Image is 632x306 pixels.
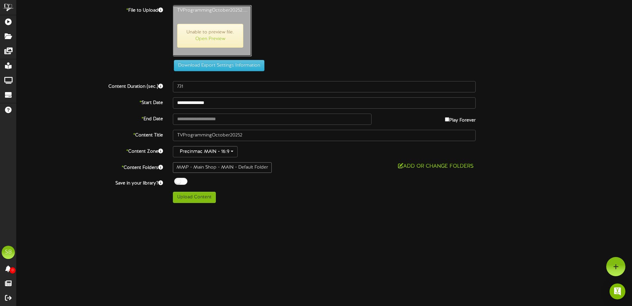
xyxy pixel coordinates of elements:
[12,97,168,106] label: Start Date
[173,192,216,203] button: Upload Content
[173,162,272,173] div: MMP - Main Shop - MAIN - Default Folder
[445,117,449,122] input: Play Forever
[12,178,168,187] label: Save in your library?
[12,162,168,171] label: Content Folders
[12,81,168,90] label: Content Duration (sec.)
[10,267,16,274] span: 0
[177,24,243,48] span: Unable to preview file.
[12,114,168,123] label: End Date
[2,246,15,259] div: SB
[173,130,476,141] input: Title of this Content
[171,63,264,68] a: Download Export Settings Information
[174,60,264,71] button: Download Export Settings Information
[12,130,168,139] label: Content Title
[445,114,476,124] label: Play Forever
[610,283,625,299] div: Open Intercom Messenger
[396,162,476,171] button: Add or Change Folders
[12,146,168,155] label: Content Zone
[195,36,225,41] a: Open Preview
[173,146,238,157] button: Precinmac MAIN - 16:9
[12,5,168,14] label: File to Upload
